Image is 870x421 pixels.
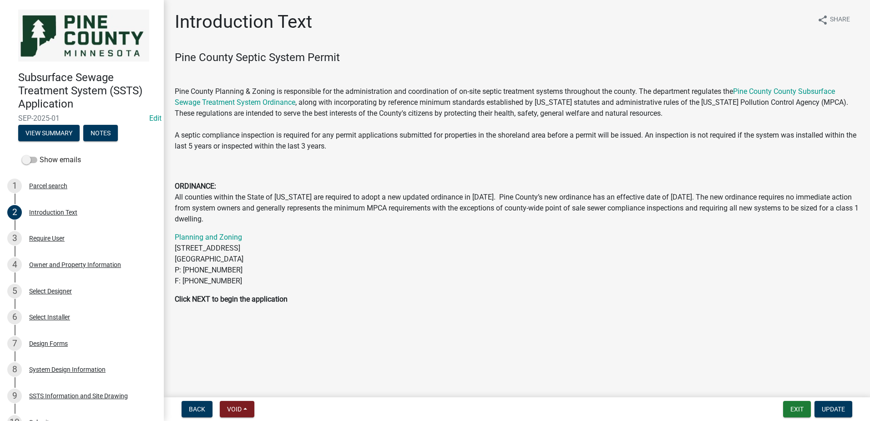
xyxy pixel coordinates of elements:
div: 9 [7,389,22,403]
p: [STREET_ADDRESS] [GEOGRAPHIC_DATA] P: [PHONE_NUMBER] F: [PHONE_NUMBER] [175,232,859,287]
div: 8 [7,362,22,377]
div: SSTS Information and Site Drawing [29,393,128,399]
div: 6 [7,310,22,324]
button: View Summary [18,125,80,141]
div: 4 [7,257,22,272]
span: Back [189,406,205,413]
button: shareShare [810,11,857,29]
img: Pine County, Minnesota [18,10,149,62]
div: Design Forms [29,340,68,347]
h1: Introduction Text [175,11,312,33]
wm-modal-confirm: Notes [83,130,118,138]
span: Void [227,406,242,413]
div: Select Designer [29,288,72,294]
div: 5 [7,284,22,298]
div: Owner and Property Information [29,262,121,268]
i: share [817,15,828,26]
button: Back [182,401,212,417]
p: All counties within the State of [US_STATE] are required to adopt a new updated ordinance in [DAT... [175,181,859,225]
div: Select Installer [29,314,70,320]
button: Void [220,401,254,417]
button: Exit [783,401,811,417]
strong: ORDINANCE: [175,182,216,190]
p: Pine County Planning & Zoning is responsible for the administration and coordination of on-site s... [175,86,859,174]
wm-modal-confirm: Summary [18,130,80,138]
button: Notes [83,125,118,141]
span: Update [822,406,845,413]
div: 1 [7,179,22,193]
a: Pine County County Subsurface Sewage Treatment System Ordinance [175,87,835,107]
strong: Click NEXT to begin the application [175,295,288,303]
div: 7 [7,336,22,351]
div: System Design Information [29,366,106,373]
div: Introduction Text [29,209,77,216]
div: 3 [7,231,22,246]
wm-modal-confirm: Edit Application Number [149,114,162,123]
a: Edit [149,114,162,123]
div: 2 [7,205,22,220]
a: Planning and Zoning [175,233,242,241]
span: SEP-2025-01 [18,114,146,123]
h4: Subsurface Sewage Treatment System (SSTS) Application [18,71,157,110]
label: Show emails [22,154,81,165]
button: Update [814,401,852,417]
div: Parcel search [29,183,67,189]
div: Require User [29,235,65,241]
span: Share [830,15,850,26]
h4: Pine County Septic System Permit [175,51,859,64]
